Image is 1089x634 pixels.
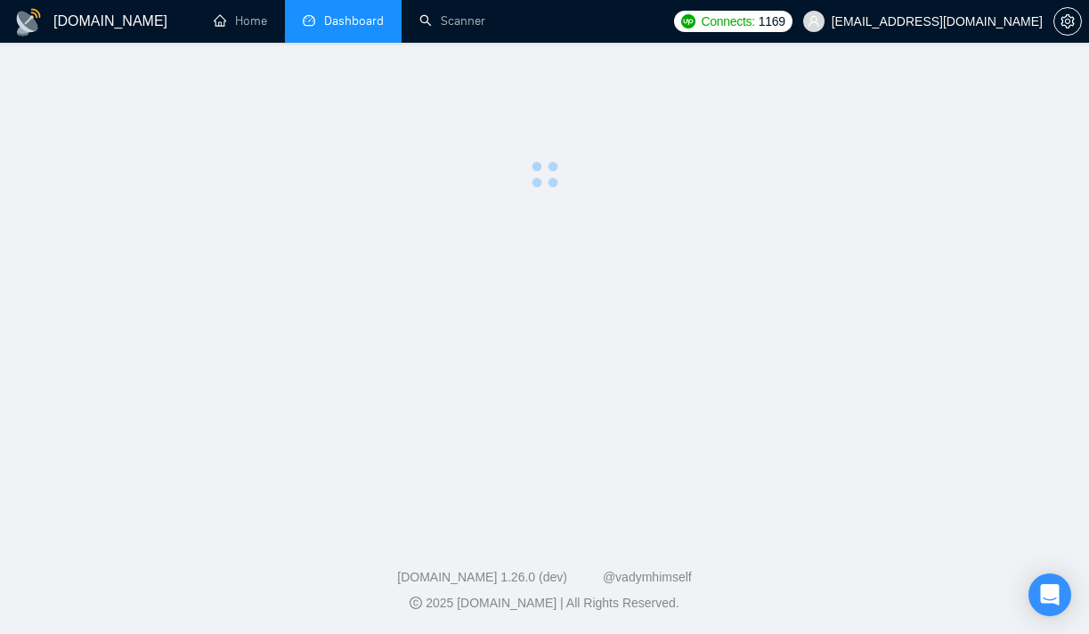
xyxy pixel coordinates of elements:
[214,13,267,28] a: homeHome
[14,594,1075,613] div: 2025 [DOMAIN_NAME] | All Rights Reserved.
[397,570,567,584] a: [DOMAIN_NAME] 1.26.0 (dev)
[1028,573,1071,616] div: Open Intercom Messenger
[303,14,315,27] span: dashboard
[324,13,384,28] span: Dashboard
[410,597,422,609] span: copyright
[1054,14,1081,28] span: setting
[14,8,43,37] img: logo
[701,12,754,31] span: Connects:
[1053,7,1082,36] button: setting
[603,570,692,584] a: @vadymhimself
[1053,14,1082,28] a: setting
[808,15,820,28] span: user
[759,12,785,31] span: 1169
[681,14,695,28] img: upwork-logo.png
[419,13,485,28] a: searchScanner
